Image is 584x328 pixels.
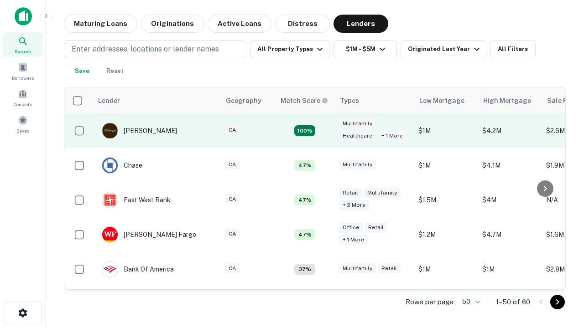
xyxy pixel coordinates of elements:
div: Multifamily [339,159,376,170]
button: $1M - $5M [333,40,397,58]
div: Lender [98,95,120,106]
div: Capitalize uses an advanced AI algorithm to match your search with the best lender. The match sco... [281,96,328,106]
div: High Mortgage [483,95,531,106]
div: CA [225,194,240,205]
button: Go to next page [550,295,565,309]
div: Multifamily [364,188,401,198]
div: + 1 more [378,131,407,141]
span: Saved [16,127,30,134]
span: Contacts [14,101,32,108]
button: Lenders [334,15,388,33]
div: [PERSON_NAME] [102,123,177,139]
th: High Mortgage [478,88,542,113]
td: $1.4M [414,287,478,321]
th: Capitalize uses an advanced AI algorithm to match your search with the best lender. The match sco... [275,88,334,113]
th: Low Mortgage [414,88,478,113]
div: Multifamily [339,118,376,129]
div: Retail [365,222,387,233]
button: Maturing Loans [64,15,137,33]
button: All Property Types [250,40,329,58]
img: picture [102,158,118,173]
h6: Match Score [281,96,326,106]
div: Geography [226,95,261,106]
button: Distress [275,15,330,33]
div: Office [339,222,363,233]
div: Retail [378,263,401,274]
iframe: Chat Widget [538,255,584,299]
div: [PERSON_NAME] Fargo [102,226,196,243]
div: Matching Properties: 4, hasApolloMatch: undefined [294,264,315,275]
td: $1.5M [414,183,478,217]
th: Types [334,88,414,113]
button: Originated Last Year [401,40,486,58]
button: Reset [100,62,130,80]
div: Originated Last Year [408,44,482,55]
span: Search [15,48,31,55]
button: Originations [141,15,204,33]
td: $1M [414,113,478,148]
div: East West Bank [102,192,171,208]
img: capitalize-icon.png [15,7,32,26]
div: Retail [339,188,362,198]
img: picture [102,261,118,277]
a: Contacts [3,85,43,110]
td: $4.1M [478,148,542,183]
td: $4M [478,183,542,217]
th: Lender [93,88,220,113]
div: + 2 more [339,200,369,210]
img: picture [102,227,118,242]
a: Saved [3,112,43,136]
img: picture [102,123,118,138]
span: Borrowers [12,74,34,82]
div: Multifamily [339,263,376,274]
div: Matching Properties: 19, hasApolloMatch: undefined [294,125,315,136]
a: Borrowers [3,59,43,83]
button: Save your search to get updates of matches that match your search criteria. [68,62,97,80]
div: Matching Properties: 5, hasApolloMatch: undefined [294,160,315,171]
div: CA [225,263,240,274]
td: $1M [478,252,542,287]
button: All Filters [490,40,536,58]
div: Bank Of America [102,261,174,277]
p: Enter addresses, locations or lender names [72,44,219,55]
div: CA [225,159,240,170]
div: CA [225,125,240,135]
div: Matching Properties: 5, hasApolloMatch: undefined [294,195,315,205]
div: Healthcare [339,131,376,141]
p: Rows per page: [406,297,455,307]
button: Active Loans [208,15,271,33]
div: 50 [459,295,481,308]
div: Types [340,95,359,106]
img: picture [102,192,118,208]
td: $1M [414,148,478,183]
div: CA [225,229,240,239]
td: $1M [414,252,478,287]
td: $4.2M [478,113,542,148]
td: $4.5M [478,287,542,321]
div: Chase [102,157,142,174]
td: $1.2M [414,217,478,252]
div: Matching Properties: 5, hasApolloMatch: undefined [294,229,315,240]
th: Geography [220,88,275,113]
a: Search [3,32,43,57]
td: $4.7M [478,217,542,252]
div: Low Mortgage [419,95,464,106]
div: + 1 more [339,235,368,245]
p: 1–50 of 60 [496,297,530,307]
button: Enter addresses, locations or lender names [64,40,246,58]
